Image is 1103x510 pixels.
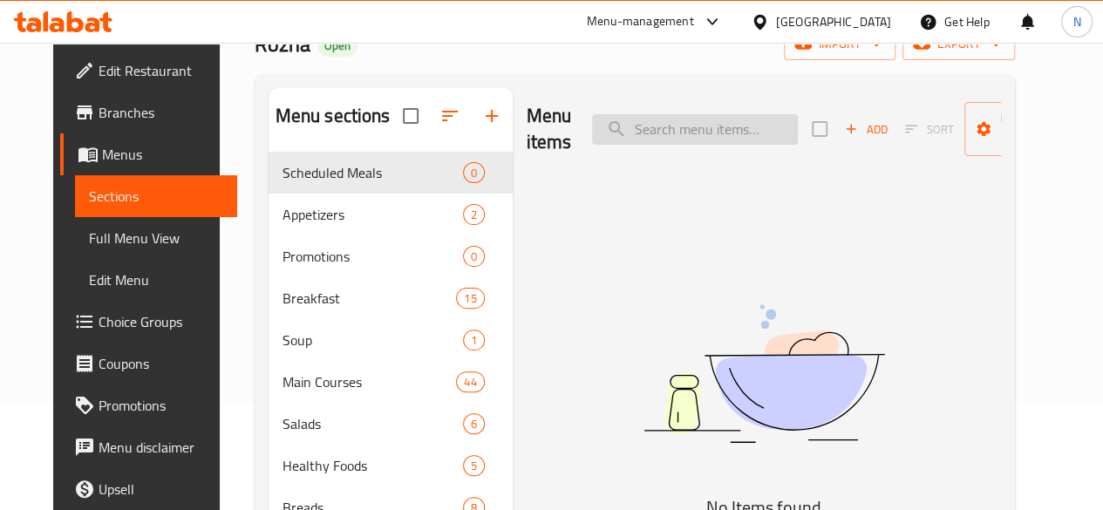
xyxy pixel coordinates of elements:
[457,374,483,391] span: 44
[463,413,485,434] div: items
[60,426,237,468] a: Menu disclaimer
[776,12,891,31] div: [GEOGRAPHIC_DATA]
[89,186,223,207] span: Sections
[784,28,895,60] button: import
[463,455,485,476] div: items
[255,24,310,64] span: Rozna
[456,288,484,309] div: items
[463,330,485,350] div: items
[102,144,223,165] span: Menus
[283,413,463,434] span: Salads
[457,290,483,307] span: 15
[60,133,237,175] a: Menus
[916,33,1001,55] span: export
[283,288,457,309] span: Breakfast
[464,332,484,349] span: 1
[283,246,463,267] span: Promotions
[99,311,223,332] span: Choice Groups
[464,248,484,265] span: 0
[269,319,513,361] div: Soup1
[269,361,513,403] div: Main Courses44
[269,277,513,319] div: Breakfast15
[592,114,798,145] input: search
[60,92,237,133] a: Branches
[798,33,882,55] span: import
[283,204,463,225] span: Appetizers
[546,258,982,489] img: dish.svg
[978,107,1067,151] span: Manage items
[902,28,1015,60] button: export
[392,98,429,134] span: Select all sections
[60,301,237,343] a: Choice Groups
[276,103,391,129] h2: Menu sections
[99,60,223,81] span: Edit Restaurant
[60,384,237,426] a: Promotions
[838,116,894,143] button: Add
[463,204,485,225] div: items
[99,395,223,416] span: Promotions
[471,95,513,137] button: Add section
[269,152,513,194] div: Scheduled Meals0
[463,246,485,267] div: items
[269,235,513,277] div: Promotions0
[964,102,1081,156] button: Manage items
[283,162,463,183] span: Scheduled Meals
[99,437,223,458] span: Menu disclaimer
[99,353,223,374] span: Coupons
[463,162,485,183] div: items
[269,194,513,235] div: Appetizers2
[464,165,484,181] span: 0
[464,416,484,432] span: 6
[269,403,513,445] div: Salads6
[60,468,237,510] a: Upsell
[894,116,964,143] span: Select section first
[1072,12,1080,31] span: N
[75,259,237,301] a: Edit Menu
[60,50,237,92] a: Edit Restaurant
[527,103,572,155] h2: Menu items
[587,11,694,32] div: Menu-management
[842,119,889,139] span: Add
[60,343,237,384] a: Coupons
[464,207,484,223] span: 2
[283,455,463,476] span: Healthy Foods
[317,36,357,57] div: Open
[89,269,223,290] span: Edit Menu
[75,217,237,259] a: Full Menu View
[75,175,237,217] a: Sections
[283,371,457,392] span: Main Courses
[456,371,484,392] div: items
[89,228,223,248] span: Full Menu View
[464,458,484,474] span: 5
[99,479,223,500] span: Upsell
[269,445,513,486] div: Healthy Foods5
[838,116,894,143] span: Add item
[317,38,357,53] span: Open
[283,330,463,350] span: Soup
[429,95,471,137] span: Sort sections
[99,102,223,123] span: Branches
